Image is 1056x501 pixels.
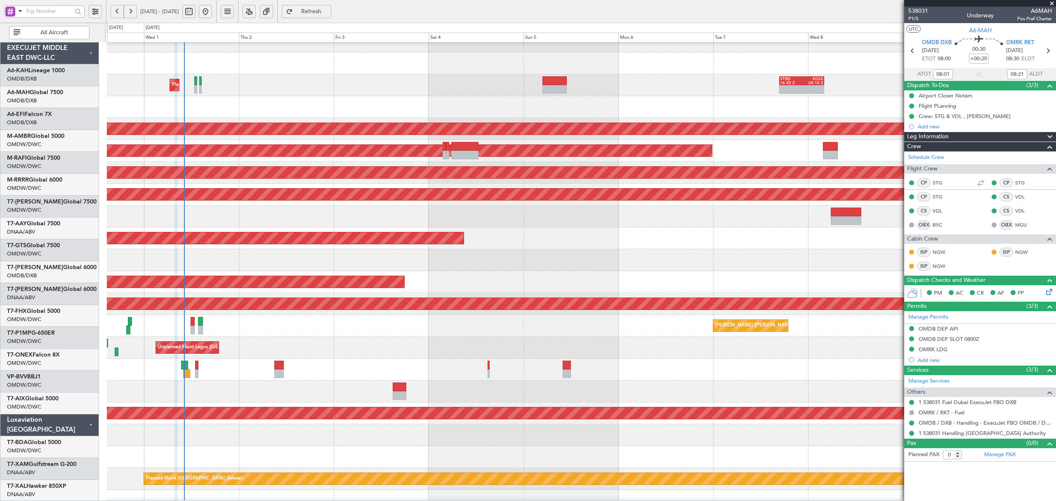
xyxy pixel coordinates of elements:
a: M-RAFIGlobal 7500 [7,155,60,161]
div: Underway [967,11,994,20]
a: OMDW/DWC [7,316,41,323]
span: A6-MAH [7,90,30,95]
span: T7-ONEX [7,352,33,358]
a: VDL [1015,193,1034,201]
div: ISP [917,262,931,271]
span: Services [907,366,929,375]
span: T7-XAM [7,461,29,467]
span: Flight Crew [907,164,938,174]
span: 00:30 [972,45,985,54]
a: T7-BDAGlobal 5000 [7,440,61,445]
span: [DATE] - [DATE] [140,8,179,15]
div: CS [999,192,1013,201]
span: T7-AIX [7,396,25,402]
a: OMDW/DWC [7,163,41,170]
a: OMDW/DWC [7,141,41,148]
a: Manage Permits [908,313,948,321]
div: Tue 7 [713,33,808,43]
a: DNAA/ABV [7,469,35,476]
div: OBX [917,220,931,229]
a: A6-MAHGlobal 7500 [7,90,63,95]
span: A6-MAH [969,26,992,35]
div: Planned Maint [GEOGRAPHIC_DATA] (Seletar) [146,473,243,485]
a: STG [933,193,951,201]
a: Manage Services [908,377,950,385]
span: T7-[PERSON_NAME] [7,199,63,205]
a: STG [933,179,951,187]
div: ISP [917,248,931,257]
div: Airport Closer Notam [919,92,972,99]
span: Dispatch Checks and Weather [907,276,985,285]
span: 538031 [908,7,928,15]
a: OMDB/DXB [7,119,37,126]
div: CS [999,206,1013,215]
span: FP [1018,289,1024,298]
span: All Aircraft [22,30,87,35]
div: Sun 5 [523,33,618,43]
a: DNAA/ABV [7,491,35,498]
span: (3/3) [1026,81,1038,90]
a: M-RRRRGlobal 6000 [7,177,62,183]
a: T7-P1MPG-650ER [7,330,55,336]
span: T7-[PERSON_NAME] [7,265,63,270]
div: OMDB DEP SLOT 0800Z [919,336,979,343]
span: A6-EFI [7,111,25,117]
div: Wed 1 [144,33,239,43]
span: Crew [907,142,921,151]
a: T7-FHXGlobal 5000 [7,308,60,314]
span: 08:00 [938,55,951,63]
span: Pos Pref Charter [1017,15,1052,22]
span: 08:30 [1006,55,1019,63]
a: OMDW/DWC [7,206,41,214]
span: T7-GTS [7,243,26,248]
a: OMDB / DXB - Handling - ExecuJet FBO OMDB / DXB [919,419,1052,426]
a: OMDW/DWC [7,381,41,389]
a: T7-AAYGlobal 7500 [7,221,60,227]
a: T7-[PERSON_NAME]Global 7500 [7,199,97,205]
span: P1/5 [908,15,928,22]
span: ELDT [1021,55,1035,63]
a: OMDW/DWC [7,338,41,345]
a: NGW [1015,248,1034,256]
a: A6-KAHLineage 1000 [7,68,65,73]
div: OMDB DEP API [919,325,958,332]
a: T7-[PERSON_NAME]Global 6000 [7,265,97,270]
span: T7-FHX [7,308,27,314]
input: --:-- [933,69,953,79]
span: M-AMBR [7,133,31,139]
span: A6-KAH [7,68,28,73]
a: A6-EFIFalcon 7X [7,111,52,117]
div: CP [917,192,931,201]
a: 1 538031 Fuel Dubai ExecuJet FBO DXB [919,399,1016,406]
div: Flight PLanning [919,102,956,109]
span: (3/3) [1026,365,1038,374]
a: OMRK / RKT - Fuel [919,409,964,416]
label: Planned PAX [908,451,939,459]
div: Mon 6 [618,33,713,43]
span: OMRK RKT [1006,39,1034,47]
a: OMDB/DXB [7,97,37,104]
span: Leg Information [907,132,949,142]
div: Crew: STG & VDL , [PERSON_NAME] [919,113,1011,120]
div: VTBD [780,77,802,81]
a: T7-XALHawker 850XP [7,483,66,489]
div: Fri 3 [334,33,429,43]
button: UTC [906,25,921,33]
a: 1 538031 Handling [GEOGRAPHIC_DATA] Authority [919,430,1046,437]
a: VDL [933,207,951,215]
span: Pax [907,439,916,448]
div: Sat 4 [429,33,523,43]
span: [DATE] [922,47,939,55]
a: OMDW/DWC [7,403,41,411]
div: [PERSON_NAME] ([PERSON_NAME] Intl) [715,319,802,332]
a: OMDW/DWC [7,359,41,367]
div: OBX [999,220,1013,229]
div: Wed 8 [808,33,903,43]
a: Schedule Crew [908,154,944,162]
span: Dispatch To-Dos [907,81,949,90]
span: Cabin Crew [907,234,938,244]
span: Others [907,388,925,397]
button: Refresh [282,5,331,18]
span: ALDT [1029,70,1043,78]
span: (0/0) [1026,439,1038,447]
